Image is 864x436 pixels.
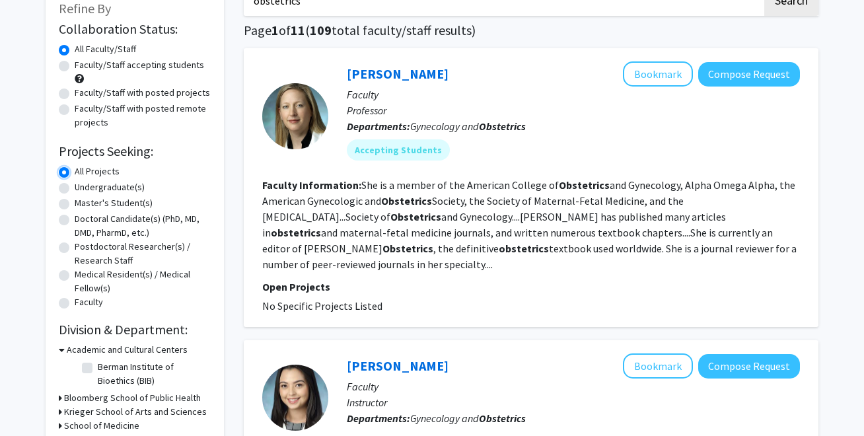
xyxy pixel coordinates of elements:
b: Departments: [347,120,410,133]
p: Instructor [347,394,800,410]
span: No Specific Projects Listed [262,299,382,312]
label: Berman Institute of Bioethics (BIB) [98,360,207,388]
span: Gynecology and [410,120,526,133]
a: [PERSON_NAME] [347,65,449,82]
b: Departments: [347,412,410,425]
h2: Collaboration Status: [59,21,211,37]
h2: Division & Department: [59,322,211,338]
label: Undergraduate(s) [75,180,145,194]
b: obstetrics [271,226,321,239]
h1: Page of ( total faculty/staff results) [244,22,818,38]
p: Open Projects [262,279,800,295]
span: Gynecology and [410,412,526,425]
label: Doctoral Candidate(s) (PhD, MD, DMD, PharmD, etc.) [75,212,211,240]
label: All Faculty/Staff [75,42,136,56]
button: Compose Request to Shannon Osborne [698,354,800,379]
mat-chip: Accepting Students [347,139,450,161]
span: 1 [271,22,279,38]
h2: Projects Seeking: [59,143,211,159]
button: Compose Request to Jeanne Sheffield [698,62,800,87]
span: 11 [291,22,305,38]
b: Faculty Information: [262,178,361,192]
label: Master's Student(s) [75,196,153,210]
label: Faculty/Staff with posted remote projects [75,102,211,129]
span: 109 [310,22,332,38]
label: Faculty/Staff accepting students [75,58,204,72]
b: Obstetrics [382,242,433,255]
p: Professor [347,102,800,118]
button: Add Jeanne Sheffield to Bookmarks [623,61,693,87]
label: Faculty/Staff with posted projects [75,86,210,100]
b: Obstetrics [479,120,526,133]
a: [PERSON_NAME] [347,357,449,374]
b: Obstetrics [381,194,432,207]
fg-read-more: She is a member of the American College of and Gynecology, Alpha Omega Alpha, the American Gyneco... [262,178,797,271]
label: Postdoctoral Researcher(s) / Research Staff [75,240,211,268]
h3: Krieger School of Arts and Sciences [64,405,207,419]
b: Obstetrics [479,412,526,425]
button: Add Shannon Osborne to Bookmarks [623,353,693,379]
b: Obstetrics [559,178,610,192]
h3: Academic and Cultural Centers [67,343,188,357]
p: Faculty [347,87,800,102]
iframe: Chat [10,377,56,426]
label: All Projects [75,164,120,178]
label: Faculty [75,295,103,309]
h3: Bloomberg School of Public Health [64,391,201,405]
p: Faculty [347,379,800,394]
h3: School of Medicine [64,419,139,433]
b: obstetrics [499,242,549,255]
label: Medical Resident(s) / Medical Fellow(s) [75,268,211,295]
b: Obstetrics [390,210,441,223]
